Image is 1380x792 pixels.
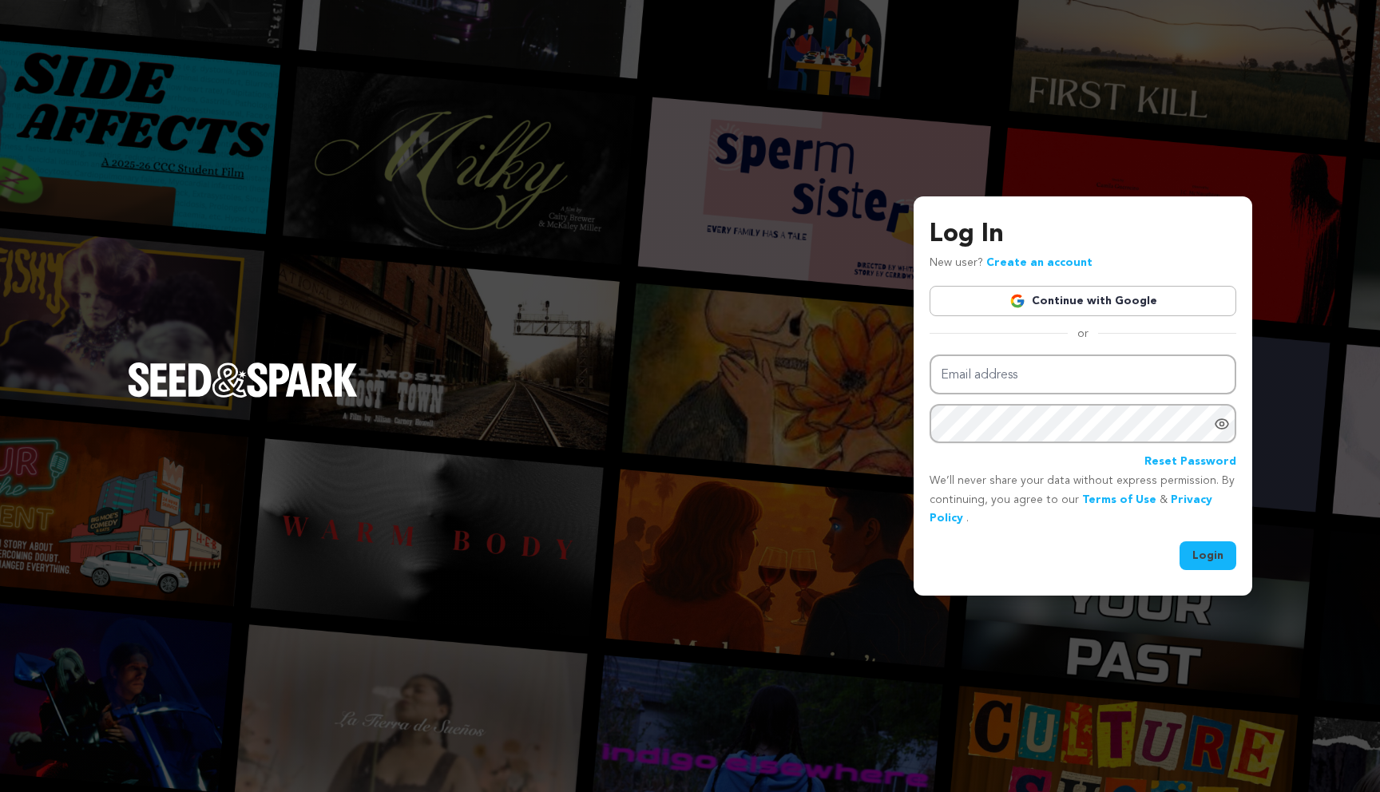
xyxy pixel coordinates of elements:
[1144,453,1236,472] a: Reset Password
[986,257,1092,268] a: Create an account
[1009,293,1025,309] img: Google logo
[1082,494,1156,505] a: Terms of Use
[930,472,1236,529] p: We’ll never share your data without express permission. By continuing, you agree to our & .
[930,354,1236,395] input: Email address
[930,286,1236,316] a: Continue with Google
[930,216,1236,254] h3: Log In
[930,254,1092,273] p: New user?
[1068,326,1098,342] span: or
[128,362,358,430] a: Seed&Spark Homepage
[128,362,358,398] img: Seed&Spark Logo
[1214,416,1230,432] a: Show password as plain text. Warning: this will display your password on the screen.
[1180,541,1236,570] button: Login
